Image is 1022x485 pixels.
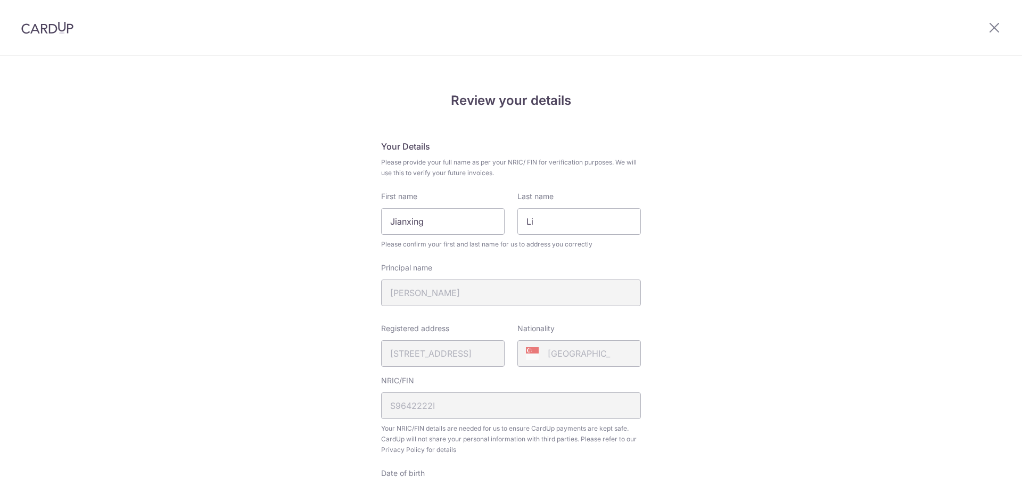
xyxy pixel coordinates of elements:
[517,208,641,235] input: Last name
[381,140,641,153] h5: Your Details
[381,262,432,273] label: Principal name
[381,157,641,178] span: Please provide your full name as per your NRIC/ FIN for verification purposes. We will use this t...
[381,208,505,235] input: First Name
[517,191,554,202] label: Last name
[381,468,425,479] label: Date of birth
[381,423,641,455] span: Your NRIC/FIN details are needed for us to ensure CardUp payments are kept safe. CardUp will not ...
[381,323,449,334] label: Registered address
[381,191,417,202] label: First name
[381,239,641,250] span: Please confirm your first and last name for us to address you correctly
[517,323,555,334] label: Nationality
[381,375,414,386] label: NRIC/FIN
[381,91,641,110] h4: Review your details
[21,21,73,34] img: CardUp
